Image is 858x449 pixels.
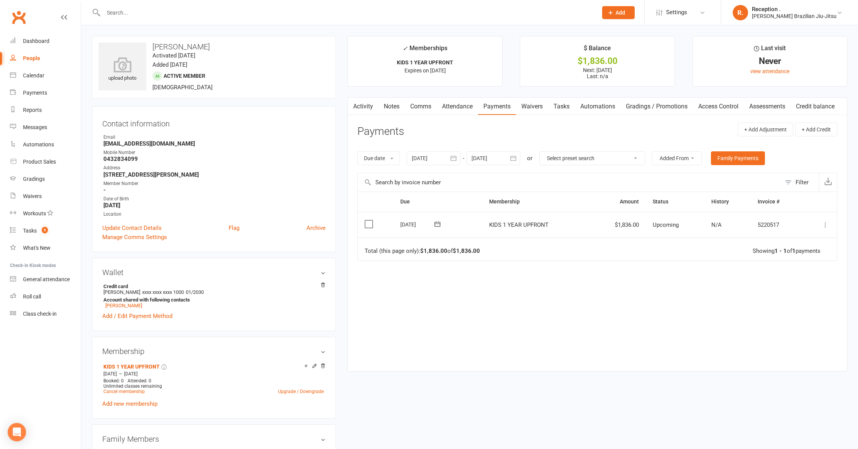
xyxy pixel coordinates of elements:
[752,13,837,20] div: [PERSON_NAME] Brazilian Jiu-Jitsu
[229,223,239,233] a: Flag
[103,202,326,209] strong: [DATE]
[754,43,786,57] div: Last visit
[103,171,326,178] strong: [STREET_ADDRESS][PERSON_NAME]
[103,297,322,303] strong: Account shared with following contacts
[23,293,41,300] div: Roll call
[10,33,81,50] a: Dashboard
[348,98,378,115] a: Activity
[738,123,793,136] button: + Add Adjustment
[306,223,326,233] a: Archive
[186,289,204,295] span: 01/2030
[42,227,48,233] span: 5
[10,102,81,119] a: Reports
[103,195,326,203] div: Date of Birth
[142,289,184,295] span: xxxx xxxx xxxx 1000
[23,72,44,79] div: Calendar
[774,247,787,254] strong: 1 - 1
[102,311,172,321] a: Add / Edit Payment Method
[23,107,42,113] div: Reports
[393,192,482,211] th: Due
[23,193,42,199] div: Waivers
[278,389,324,394] a: Upgrade / Downgrade
[378,98,405,115] a: Notes
[23,38,49,44] div: Dashboard
[23,176,45,182] div: Gradings
[750,68,789,74] a: view attendance
[795,123,837,136] button: + Add Credit
[752,6,837,13] div: Reception .
[23,55,40,61] div: People
[590,192,646,211] th: Amount
[653,221,679,228] span: Upcoming
[10,136,81,153] a: Automations
[584,43,611,57] div: $ Balance
[10,119,81,136] a: Messages
[103,140,326,147] strong: [EMAIL_ADDRESS][DOMAIN_NAME]
[646,192,704,211] th: Status
[516,98,548,115] a: Waivers
[102,223,162,233] a: Update Contact Details
[103,211,326,218] div: Location
[753,248,820,254] div: Showing of payments
[23,228,37,234] div: Tasks
[103,134,326,141] div: Email
[365,248,480,254] div: Total (this page only): of
[478,98,516,115] a: Payments
[744,98,791,115] a: Assessments
[437,98,478,115] a: Attendance
[8,423,26,441] div: Open Intercom Messenger
[152,61,187,68] time: Added [DATE]
[23,311,57,317] div: Class check-in
[590,212,646,238] td: $1,836.00
[103,371,117,377] span: [DATE]
[700,57,840,65] div: Never
[751,192,803,211] th: Invoice #
[23,90,47,96] div: Payments
[102,347,326,356] h3: Membership
[403,45,408,52] i: ✓
[358,173,781,192] input: Search by invoice number
[711,221,722,228] span: N/A
[10,305,81,323] a: Class kiosk mode
[733,5,748,20] div: R.
[575,98,621,115] a: Automations
[103,383,162,389] span: Unlimited classes remaining
[357,126,404,138] h3: Payments
[10,153,81,170] a: Product Sales
[400,218,436,230] div: [DATE]
[403,43,447,57] div: Memberships
[103,180,326,187] div: Member Number
[453,247,480,254] strong: $1,836.00
[128,378,151,383] span: Attended: 0
[103,164,326,172] div: Address
[621,98,693,115] a: Gradings / Promotions
[105,303,142,308] a: [PERSON_NAME]
[164,73,205,79] span: Active member
[103,149,326,156] div: Mobile Number
[102,400,157,407] a: Add new membership
[98,57,146,82] div: upload photo
[10,50,81,67] a: People
[10,222,81,239] a: Tasks 5
[420,247,447,254] strong: $1,836.00
[616,10,625,16] span: Add
[10,188,81,205] a: Waivers
[103,187,326,193] strong: -
[796,178,809,187] div: Filter
[10,205,81,222] a: Workouts
[10,239,81,257] a: What's New
[103,364,160,370] a: KIDS 1 YEAR UPFRONT
[9,8,28,27] a: Clubworx
[489,221,549,228] span: KIDS 1 YEAR UPFRONT
[102,371,326,377] div: —
[102,282,326,310] li: [PERSON_NAME]
[704,192,751,211] th: History
[98,43,329,51] h3: [PERSON_NAME]
[10,170,81,188] a: Gradings
[482,192,590,211] th: Membership
[693,98,744,115] a: Access Control
[10,271,81,288] a: General attendance kiosk mode
[152,84,213,91] span: [DEMOGRAPHIC_DATA]
[792,247,796,254] strong: 1
[527,57,667,65] div: $1,836.00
